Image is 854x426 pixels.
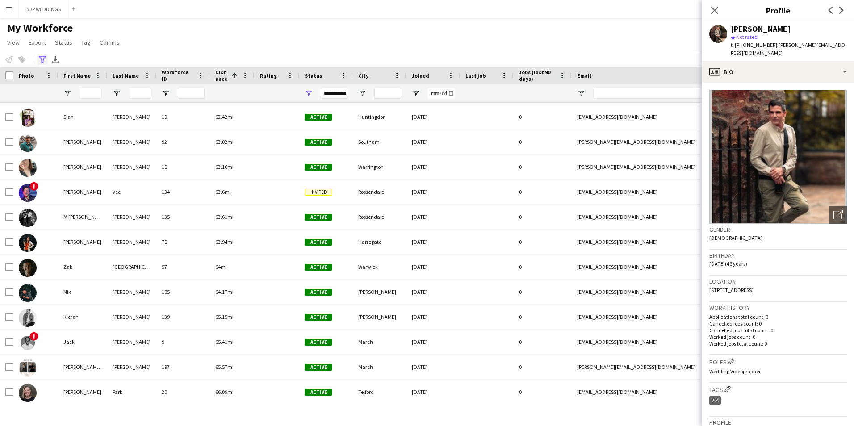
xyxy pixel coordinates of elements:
[709,251,847,259] h3: Birthday
[305,264,332,271] span: Active
[709,90,847,224] img: Crew avatar or photo
[572,155,750,179] div: [PERSON_NAME][EMAIL_ADDRESS][DOMAIN_NAME]
[353,205,406,229] div: Rossendale
[156,330,210,354] div: 9
[572,380,750,404] div: [EMAIL_ADDRESS][DOMAIN_NAME]
[406,230,460,254] div: [DATE]
[178,88,205,99] input: Workforce ID Filter Input
[353,180,406,204] div: Rossendale
[29,182,38,191] span: !
[107,104,156,129] div: [PERSON_NAME]
[215,213,234,220] span: 63.61mi
[107,129,156,154] div: [PERSON_NAME]
[58,180,107,204] div: [PERSON_NAME]
[19,359,37,377] img: Emily & Jordan Richardson
[358,72,368,79] span: City
[129,88,151,99] input: Last Name Filter Input
[406,380,460,404] div: [DATE]
[731,42,777,48] span: t. [PHONE_NUMBER]
[58,155,107,179] div: [PERSON_NAME]
[55,38,72,46] span: Status
[709,226,847,234] h3: Gender
[465,72,486,79] span: Last job
[736,33,758,40] span: Not rated
[577,72,591,79] span: Email
[156,155,210,179] div: 18
[107,205,156,229] div: [PERSON_NAME]
[58,255,107,279] div: Zak
[215,313,234,320] span: 65.15mi
[353,129,406,154] div: Southam
[353,104,406,129] div: Huntingdon
[709,340,847,347] p: Worked jobs total count: 0
[162,69,194,82] span: Workforce ID
[29,38,46,46] span: Export
[593,88,745,99] input: Email Filter Input
[406,305,460,329] div: [DATE]
[156,305,210,329] div: 139
[709,234,762,241] span: [DEMOGRAPHIC_DATA]
[58,104,107,129] div: Sian
[156,230,210,254] div: 78
[514,155,572,179] div: 0
[19,334,37,352] img: Jack Fisher
[107,355,156,379] div: [PERSON_NAME]
[19,309,37,327] img: Kieran Bellis
[215,113,234,120] span: 62.42mi
[215,388,234,395] span: 66.09mi
[709,384,847,394] h3: Tags
[162,89,170,97] button: Open Filter Menu
[572,129,750,154] div: [PERSON_NAME][EMAIL_ADDRESS][DOMAIN_NAME]
[156,104,210,129] div: 19
[107,230,156,254] div: [PERSON_NAME]
[58,280,107,304] div: Nik
[107,255,156,279] div: [GEOGRAPHIC_DATA]
[514,380,572,404] div: 0
[305,189,332,196] span: Invited
[514,330,572,354] div: 0
[51,37,76,48] a: Status
[709,287,754,293] span: [STREET_ADDRESS]
[215,363,234,370] span: 65.57mi
[731,25,791,33] div: [PERSON_NAME]
[58,205,107,229] div: M [PERSON_NAME]
[37,54,48,65] app-action-btn: Advanced filters
[406,180,460,204] div: [DATE]
[305,314,332,321] span: Active
[572,180,750,204] div: [EMAIL_ADDRESS][DOMAIN_NAME]
[514,230,572,254] div: 0
[374,88,401,99] input: City Filter Input
[709,277,847,285] h3: Location
[58,305,107,329] div: Kieran
[709,260,747,267] span: [DATE] (46 years)
[353,255,406,279] div: Warwick
[572,330,750,354] div: [EMAIL_ADDRESS][DOMAIN_NAME]
[572,205,750,229] div: [EMAIL_ADDRESS][DOMAIN_NAME]
[709,396,721,405] div: 2
[50,54,61,65] app-action-btn: Export XLSX
[96,37,123,48] a: Comms
[305,239,332,246] span: Active
[353,330,406,354] div: March
[215,163,234,170] span: 63.16mi
[572,104,750,129] div: [EMAIL_ADDRESS][DOMAIN_NAME]
[514,129,572,154] div: 0
[709,304,847,312] h3: Work history
[702,61,854,83] div: Bio
[829,206,847,224] div: Open photos pop-in
[18,0,68,18] button: BDP WEDDINGS
[100,38,120,46] span: Comms
[305,339,332,346] span: Active
[305,89,313,97] button: Open Filter Menu
[19,72,34,79] span: Photo
[58,355,107,379] div: [PERSON_NAME] & [PERSON_NAME]
[519,69,556,82] span: Jobs (last 90 days)
[305,214,332,221] span: Active
[58,230,107,254] div: [PERSON_NAME]
[113,72,139,79] span: Last Name
[731,42,845,56] span: | [PERSON_NAME][EMAIL_ADDRESS][DOMAIN_NAME]
[702,4,854,16] h3: Profile
[156,205,210,229] div: 135
[215,188,231,195] span: 63.6mi
[412,89,420,97] button: Open Filter Menu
